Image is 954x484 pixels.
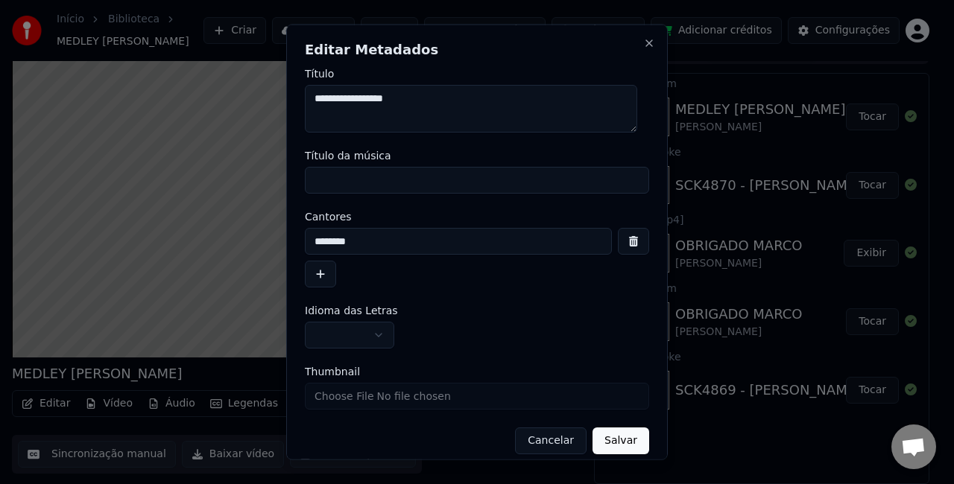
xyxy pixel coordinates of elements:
[305,43,649,57] h2: Editar Metadados
[305,305,398,316] span: Idioma das Letras
[305,69,649,79] label: Título
[305,366,360,377] span: Thumbnail
[305,211,649,222] label: Cantores
[515,427,587,454] button: Cancelar
[305,150,649,161] label: Título da música
[593,427,649,454] button: Salvar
